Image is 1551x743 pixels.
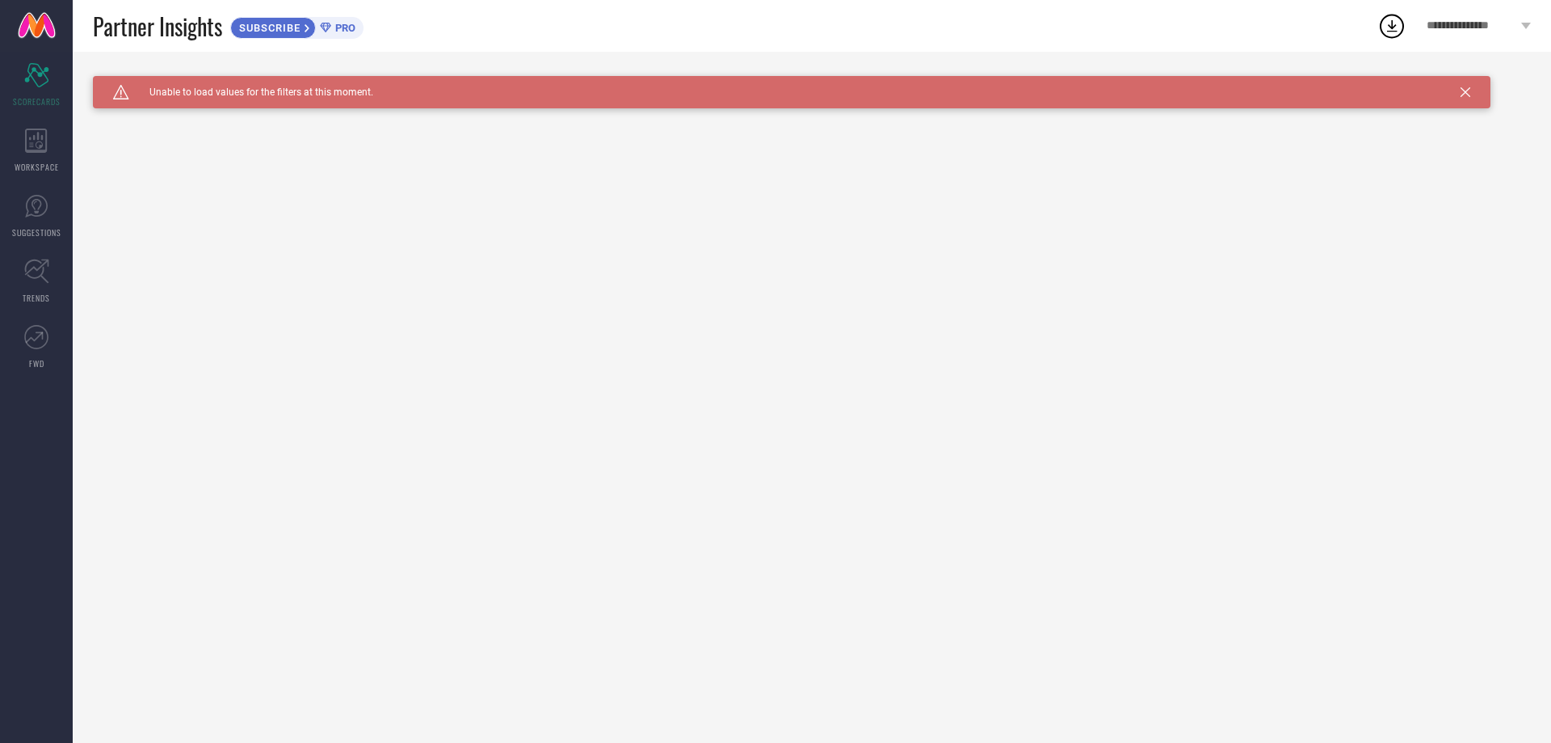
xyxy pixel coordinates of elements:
[93,76,1531,89] div: Unable to load filters at this moment. Please try later.
[1377,11,1406,40] div: Open download list
[231,22,305,34] span: SUBSCRIBE
[23,292,50,304] span: TRENDS
[29,357,44,369] span: FWD
[331,22,355,34] span: PRO
[93,10,222,43] span: Partner Insights
[129,87,373,98] span: Unable to load values for the filters at this moment.
[13,95,61,108] span: SCORECARDS
[12,226,61,239] span: SUGGESTIONS
[230,13,364,39] a: SUBSCRIBEPRO
[15,161,59,173] span: WORKSPACE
